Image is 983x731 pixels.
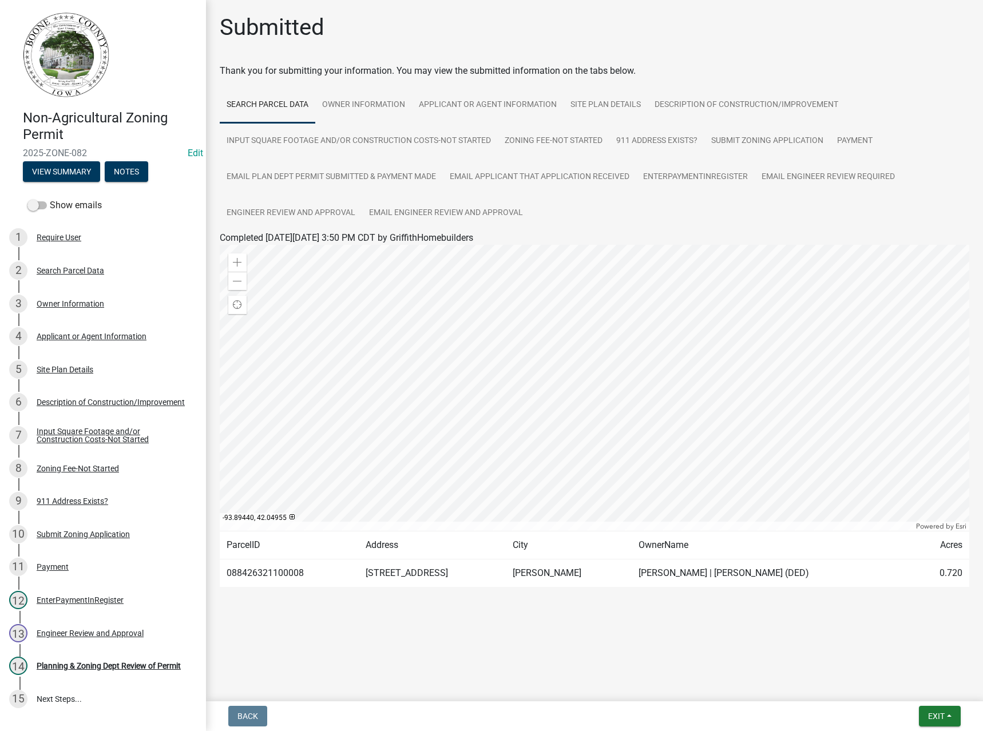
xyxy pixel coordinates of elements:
[913,522,969,531] div: Powered by
[37,563,69,571] div: Payment
[636,159,755,196] a: EnterPaymentInRegister
[632,531,913,559] td: OwnerName
[37,267,104,275] div: Search Parcel Data
[443,159,636,196] a: Email applicant that Application Received
[23,12,110,98] img: Boone County, Iowa
[830,123,879,160] a: Payment
[9,690,27,708] div: 15
[9,558,27,576] div: 11
[23,168,100,177] wm-modal-confirm: Summary
[9,228,27,247] div: 1
[220,87,315,124] a: Search Parcel Data
[37,300,104,308] div: Owner Information
[315,87,412,124] a: Owner Information
[498,123,609,160] a: Zoning Fee-Not Started
[37,629,144,637] div: Engineer Review and Approval
[228,296,247,314] div: Find my location
[188,148,203,158] a: Edit
[9,492,27,510] div: 9
[9,525,27,543] div: 10
[23,110,197,143] h4: Non-Agricultural Zoning Permit
[23,148,183,158] span: 2025-ZONE-082
[37,497,108,505] div: 911 Address Exists?
[220,559,359,587] td: 088426321100008
[228,272,247,290] div: Zoom out
[37,427,188,443] div: Input Square Footage and/or Construction Costs-Not Started
[37,398,185,406] div: Description of Construction/Improvement
[9,426,27,444] div: 7
[412,87,564,124] a: Applicant or Agent Information
[9,624,27,642] div: 13
[359,559,506,587] td: [STREET_ADDRESS]
[913,531,969,559] td: Acres
[37,596,124,604] div: EnterPaymentInRegister
[228,253,247,272] div: Zoom in
[9,360,27,379] div: 5
[37,530,130,538] div: Submit Zoning Application
[220,195,362,232] a: Engineer Review and Approval
[237,712,258,721] span: Back
[105,161,148,182] button: Notes
[105,168,148,177] wm-modal-confirm: Notes
[27,198,102,212] label: Show emails
[220,159,443,196] a: Email Plan Dept Permit submitted & Payment made
[9,393,27,411] div: 6
[913,559,969,587] td: 0.720
[362,195,530,232] a: Email Engineer Review and Approval
[919,706,961,726] button: Exit
[9,459,27,478] div: 8
[23,161,100,182] button: View Summary
[956,522,966,530] a: Esri
[220,232,473,243] span: Completed [DATE][DATE] 3:50 PM CDT by GriffithHomebuilders
[9,591,27,609] div: 12
[564,87,648,124] a: Site Plan Details
[609,123,704,160] a: 911 Address Exists?
[755,159,902,196] a: Email Engineer review required
[9,295,27,313] div: 3
[37,332,146,340] div: Applicant or Agent Information
[506,531,632,559] td: City
[928,712,945,721] span: Exit
[648,87,845,124] a: Description of Construction/Improvement
[220,123,498,160] a: Input Square Footage and/or Construction Costs-Not Started
[9,327,27,345] div: 4
[9,657,27,675] div: 14
[9,261,27,280] div: 2
[632,559,913,587] td: [PERSON_NAME] | [PERSON_NAME] (DED)
[220,531,359,559] td: ParcelID
[704,123,830,160] a: Submit Zoning Application
[220,14,324,41] h1: Submitted
[228,706,267,726] button: Back
[220,64,969,78] div: Thank you for submitting your information. You may view the submitted information on the tabs below.
[37,233,81,241] div: Require User
[37,365,93,374] div: Site Plan Details
[37,662,181,670] div: Planning & Zoning Dept Review of Permit
[359,531,506,559] td: Address
[188,148,203,158] wm-modal-confirm: Edit Application Number
[506,559,632,587] td: [PERSON_NAME]
[37,464,119,472] div: Zoning Fee-Not Started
